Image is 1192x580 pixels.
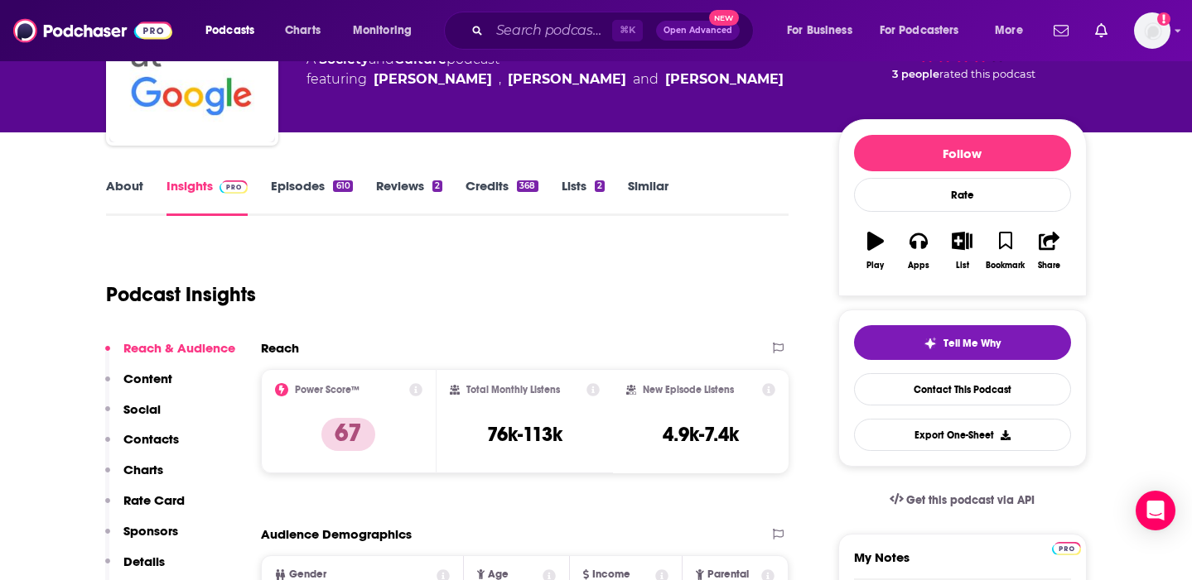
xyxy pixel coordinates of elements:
[1047,17,1075,45] a: Show notifications dropdown
[595,180,605,192] div: 2
[1136,491,1175,530] div: Open Intercom Messenger
[499,70,501,89] span: ,
[633,70,659,89] span: and
[123,492,185,508] p: Rate Card
[1134,12,1170,49] img: User Profile
[487,422,562,447] h3: 76k-113k
[897,221,940,280] button: Apps
[105,371,172,401] button: Content
[123,462,163,477] p: Charts
[866,261,884,271] div: Play
[271,178,352,216] a: Episodes610
[289,569,326,580] span: Gender
[205,19,254,42] span: Podcasts
[106,282,256,307] h1: Podcast Insights
[306,50,784,89] div: A podcast
[490,17,612,44] input: Search podcasts, credits, & more...
[562,178,605,216] a: Lists2
[105,401,161,432] button: Social
[285,19,321,42] span: Charts
[306,70,784,89] span: featuring
[592,569,630,580] span: Income
[984,221,1027,280] button: Bookmark
[321,418,375,451] p: 67
[105,492,185,523] button: Rate Card
[166,178,249,216] a: InsightsPodchaser Pro
[274,17,331,44] a: Charts
[106,178,143,216] a: About
[1052,542,1081,555] img: Podchaser Pro
[787,19,852,42] span: For Business
[1052,539,1081,555] a: Pro website
[924,337,937,350] img: tell me why sparkle
[1134,12,1170,49] button: Show profile menu
[123,340,235,356] p: Reach & Audience
[105,462,163,492] button: Charts
[333,180,352,192] div: 610
[374,70,492,89] a: [PERSON_NAME]
[869,17,983,44] button: open menu
[194,17,276,44] button: open menu
[105,340,235,371] button: Reach & Audience
[123,401,161,417] p: Social
[261,526,412,542] h2: Audience Demographics
[628,178,668,216] a: Similar
[353,19,412,42] span: Monitoring
[123,371,172,386] p: Content
[956,261,969,271] div: List
[376,178,442,216] a: Reviews2
[892,68,939,80] span: 3 people
[123,431,179,447] p: Contacts
[466,384,560,395] h2: Total Monthly Listens
[939,68,1035,80] span: rated this podcast
[983,17,1044,44] button: open menu
[261,340,299,356] h2: Reach
[664,26,732,35] span: Open Advanced
[656,21,740,41] button: Open AdvancedNew
[854,178,1071,212] div: Rate
[1134,12,1170,49] span: Logged in as megcassidy
[940,221,983,280] button: List
[854,549,1071,578] label: My Notes
[995,19,1023,42] span: More
[105,431,179,462] button: Contacts
[220,180,249,194] img: Podchaser Pro
[612,20,643,41] span: ⌘ K
[880,19,959,42] span: For Podcasters
[643,384,734,395] h2: New Episode Listens
[13,15,172,46] img: Podchaser - Follow, Share and Rate Podcasts
[1027,221,1070,280] button: Share
[709,10,739,26] span: New
[123,523,178,539] p: Sponsors
[1157,12,1170,26] svg: Add a profile image
[466,178,538,216] a: Credits368
[341,17,433,44] button: open menu
[460,12,770,50] div: Search podcasts, credits, & more...
[775,17,873,44] button: open menu
[517,180,538,192] div: 368
[1038,261,1060,271] div: Share
[105,523,178,554] button: Sponsors
[508,70,626,89] a: [PERSON_NAME]
[854,135,1071,171] button: Follow
[986,261,1025,271] div: Bookmark
[123,554,165,569] p: Details
[854,325,1071,360] button: tell me why sparkleTell Me Why
[908,261,929,271] div: Apps
[854,221,897,280] button: Play
[906,493,1035,507] span: Get this podcast via API
[295,384,360,395] h2: Power Score™
[488,569,509,580] span: Age
[1088,17,1114,45] a: Show notifications dropdown
[854,419,1071,451] button: Export One-Sheet
[432,180,442,192] div: 2
[665,70,784,89] a: [PERSON_NAME]
[854,373,1071,405] a: Contact This Podcast
[876,480,1049,520] a: Get this podcast via API
[943,337,1001,350] span: Tell Me Why
[663,422,739,447] h3: 4.9k-7.4k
